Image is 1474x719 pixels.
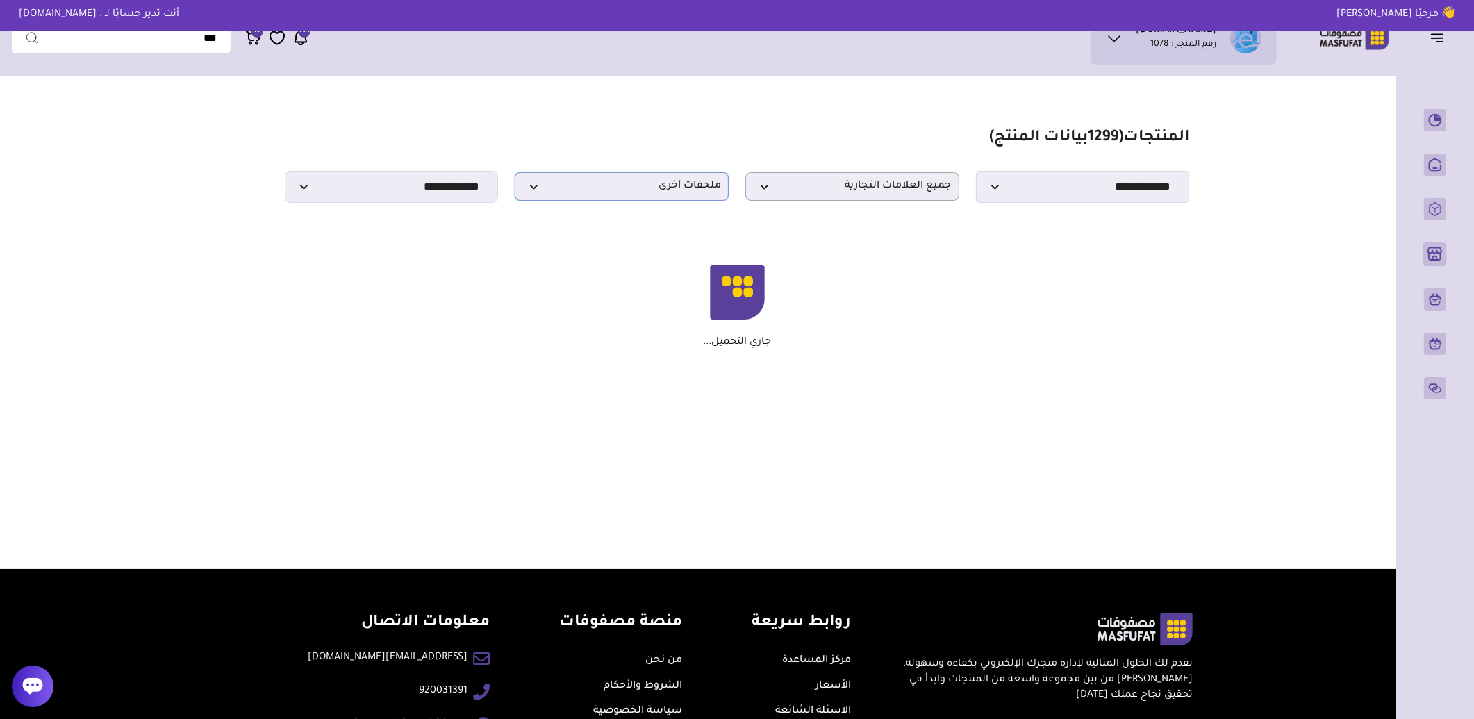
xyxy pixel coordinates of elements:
a: من نحن [645,655,682,666]
a: مركز المساعدة [783,655,852,666]
span: ملحقات أخرى [522,180,721,193]
a: الأسعار [816,681,852,692]
h4: منصة مصفوفات [559,613,682,634]
img: eShop.sa [1230,22,1261,53]
p: جميع العلامات التجارية [745,172,959,201]
span: 1299 [1088,130,1118,147]
h4: معلومات الاتصال [308,613,490,634]
p: نقدم لك الحلول المثالية لإدارة متجرك الإلكتروني بكفاءة وسهولة. [PERSON_NAME] من بين مجموعة واسعة ... [895,656,1193,703]
p: جاري التحميل... [703,336,771,349]
h1: المنتجات [989,129,1189,149]
span: ( بيانات المنتج) [989,130,1123,147]
span: 404 [298,25,310,38]
a: 920031391 [419,684,467,699]
a: 404 [292,29,309,47]
a: الشروط والأحكام [604,681,682,692]
p: أنت تدير حسابًا لـ : [DOMAIN_NAME] [8,7,190,22]
p: رقم المتجر : 1078 [1151,38,1217,52]
a: سياسة الخصوصية [593,706,682,717]
img: Logo [1310,24,1399,51]
h1: [DOMAIN_NAME] [1136,24,1217,38]
span: جميع العلامات التجارية [753,180,952,193]
a: [EMAIL_ADDRESS][DOMAIN_NAME] [308,650,467,666]
p: 👋 مرحبًا [PERSON_NAME] [1326,7,1466,22]
a: الاسئلة الشائعة [776,706,852,717]
a: 10 [245,29,262,47]
p: ملحقات أخرى [515,172,729,201]
span: 10 [254,25,260,38]
h4: روابط سريعة [752,613,852,634]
